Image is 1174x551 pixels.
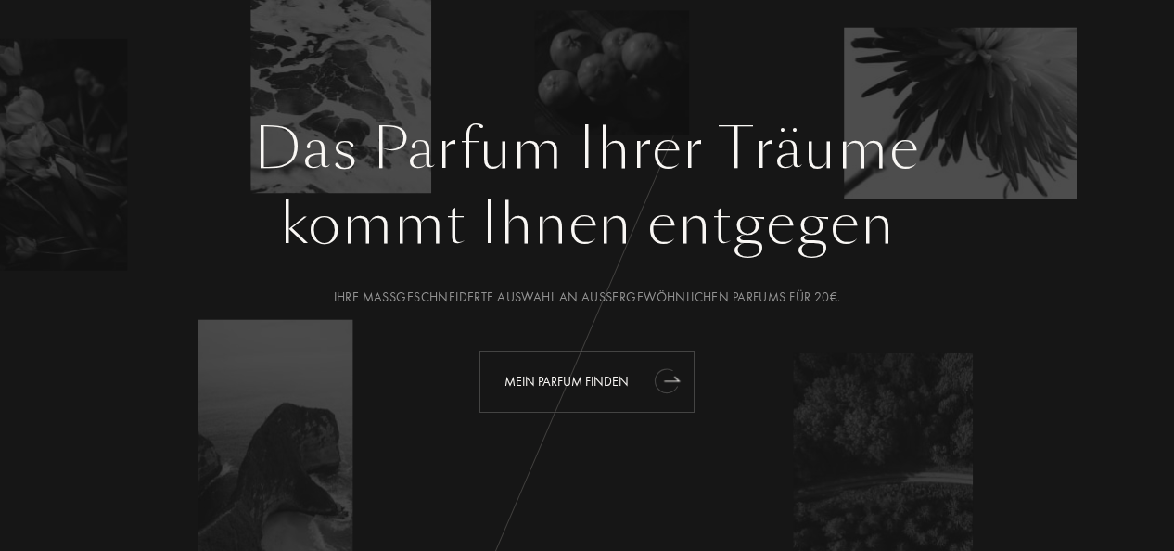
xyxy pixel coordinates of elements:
[68,183,1106,266] div: kommt Ihnen entgegen
[479,351,695,413] div: Mein Parfum finden
[68,288,1106,307] div: Ihre maßgeschneiderte Auswahl an außergewöhnlichen Parfums für 20€.
[466,351,708,413] a: Mein Parfum findenanimation
[68,116,1106,183] h1: Das Parfum Ihrer Träume
[649,362,686,399] div: animation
